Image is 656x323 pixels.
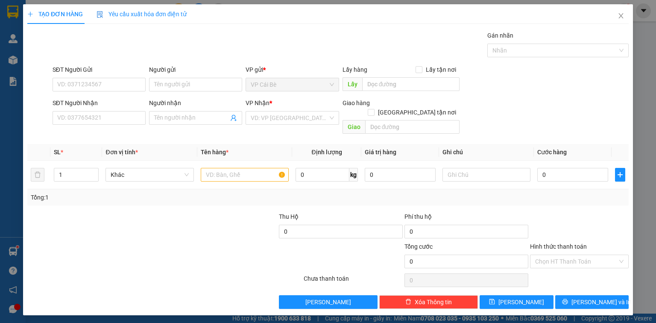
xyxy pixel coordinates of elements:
div: VP gửi [246,65,339,74]
span: Tên hàng [201,149,228,156]
span: Định lượng [311,149,342,156]
label: Hình thức thanh toán [530,243,587,250]
input: Dọc đường [365,120,460,134]
span: Đơn vị tính [105,149,138,156]
span: Giao [342,120,365,134]
button: deleteXóa Thông tin [379,295,478,309]
input: 0 [365,168,436,182]
span: [PERSON_NAME] [498,297,544,307]
span: Lấy [342,77,362,91]
span: [GEOGRAPHIC_DATA] tận nơi [375,108,460,117]
button: [PERSON_NAME] [278,295,377,309]
span: plus [27,11,33,17]
span: [PERSON_NAME] và In [571,297,631,307]
span: Khác [111,168,188,181]
span: Yêu cầu xuất hóa đơn điện tử [97,11,187,18]
input: Ghi Chú [442,168,530,182]
button: save[PERSON_NAME] [480,295,553,309]
span: plus [615,171,625,178]
span: Giá trị hàng [365,149,396,156]
span: user-add [230,115,237,121]
span: delete [405,299,411,305]
div: SĐT Người Nhận [53,98,146,108]
div: Phí thu hộ [404,212,528,225]
img: icon [97,11,103,18]
span: Xóa Thông tin [415,297,452,307]
span: [PERSON_NAME] [305,297,351,307]
span: Cước hàng [537,149,567,156]
span: Lấy tận nơi [422,65,460,74]
span: close [618,12,624,19]
div: SĐT Người Gửi [53,65,146,74]
div: Tổng: 1 [31,193,254,202]
button: delete [31,168,44,182]
button: plus [615,168,625,182]
input: VD: Bàn, Ghế [201,168,289,182]
button: printer[PERSON_NAME] và In [555,295,629,309]
span: Thu Hộ [278,213,298,220]
label: Gán nhãn [487,32,513,39]
span: Tổng cước [404,243,433,250]
div: Chưa thanh toán [303,274,403,289]
span: SL [54,149,61,156]
div: Người nhận [149,98,242,108]
div: Người gửi [149,65,242,74]
span: VP Cái Bè [251,78,334,91]
span: printer [562,299,568,305]
input: Dọc đường [362,77,460,91]
span: Giao hàng [342,100,369,106]
span: kg [349,168,358,182]
span: save [489,299,495,305]
span: VP Nhận [246,100,269,106]
th: Ghi chú [439,144,534,161]
span: TẠO ĐƠN HÀNG [27,11,83,18]
span: Lấy hàng [342,66,367,73]
button: Close [609,4,633,28]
